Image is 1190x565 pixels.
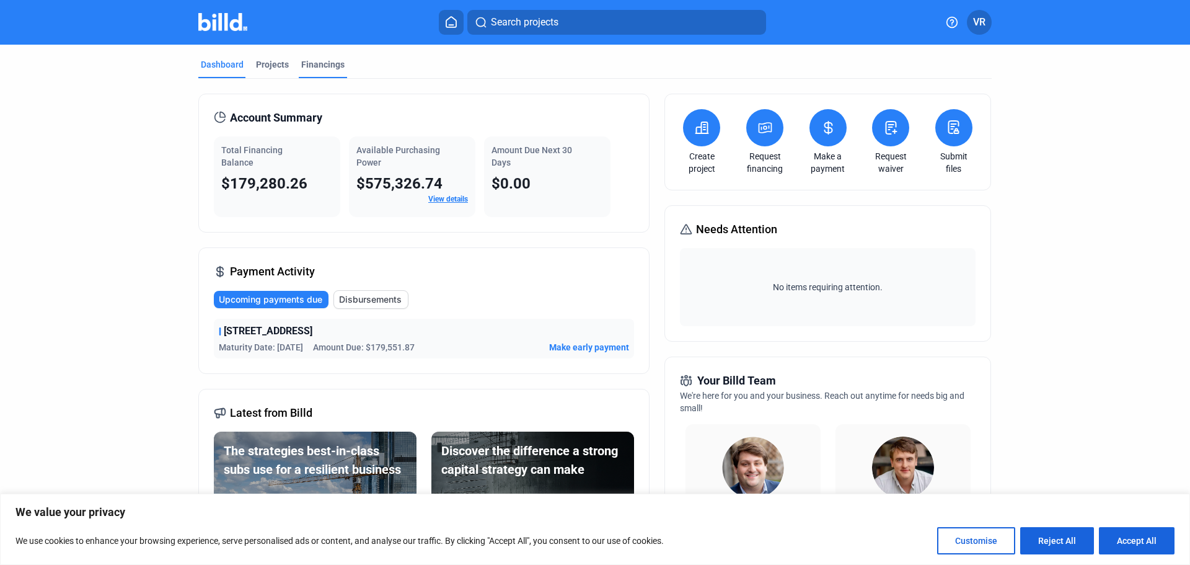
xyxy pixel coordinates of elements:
[806,150,850,175] a: Make a payment
[230,404,312,422] span: Latest from Billd
[224,324,312,339] span: [STREET_ADDRESS]
[256,58,289,71] div: Projects
[219,293,322,306] span: Upcoming payments due
[973,15,985,30] span: VR
[428,195,468,203] a: View details
[743,150,787,175] a: Request financing
[680,391,964,413] span: We're here for you and your business. Reach out anytime for needs big and small!
[549,341,629,354] button: Make early payment
[491,15,558,30] span: Search projects
[221,175,307,192] span: $179,280.26
[15,505,1175,520] p: We value your privacy
[224,442,407,479] div: The strategies best-in-class subs use for a resilient business
[697,372,776,389] span: Your Billd Team
[696,221,777,238] span: Needs Attention
[214,291,328,308] button: Upcoming payments due
[869,150,912,175] a: Request waiver
[313,341,415,354] span: Amount Due: $179,551.87
[680,150,723,175] a: Create project
[872,437,934,499] img: Territory Manager
[339,293,402,306] span: Disbursements
[198,13,247,31] img: Billd Company Logo
[333,290,408,309] button: Disbursements
[15,533,664,548] p: We use cookies to enhance your browsing experience, serve personalised ads or content, and analys...
[219,341,303,354] span: Maturity Date: [DATE]
[230,109,322,127] span: Account Summary
[356,175,443,192] span: $575,326.74
[491,145,572,167] span: Amount Due Next 30 Days
[722,437,784,499] img: Relationship Manager
[356,145,440,167] span: Available Purchasing Power
[301,58,345,71] div: Financings
[685,281,970,293] span: No items requiring attention.
[491,175,531,192] span: $0.00
[441,442,624,479] div: Discover the difference a strong capital strategy can make
[467,10,766,35] button: Search projects
[937,527,1015,554] button: Customise
[230,263,315,280] span: Payment Activity
[967,10,992,35] button: VR
[201,58,244,71] div: Dashboard
[1099,527,1175,554] button: Accept All
[221,145,283,167] span: Total Financing Balance
[1020,527,1094,554] button: Reject All
[932,150,976,175] a: Submit files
